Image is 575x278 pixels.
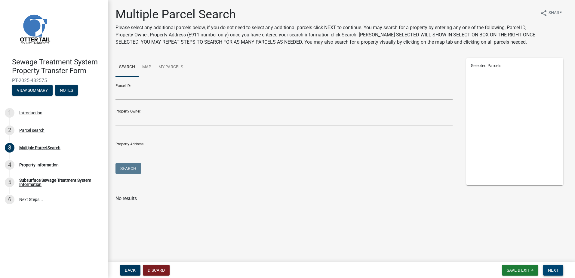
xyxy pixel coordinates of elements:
h4: Sewage Treatment System Property Transfer Form [12,58,103,75]
div: Multiple Parcel Search [19,146,60,150]
div: 6 [5,195,14,204]
button: Save & Exit [502,265,538,276]
div: Parcel search [19,128,45,132]
span: Next [548,268,558,273]
img: Otter Tail County, Minnesota [12,6,57,51]
a: Search [115,58,139,77]
button: shareShare [535,7,567,19]
div: Introduction [19,111,42,115]
wm-modal-confirm: Notes [55,88,78,93]
a: My Parcels [155,58,187,77]
a: Map [139,58,155,77]
button: Search [115,163,141,174]
button: Back [120,265,140,276]
div: Subsurface Sewage Treatment System Information [19,178,99,187]
h1: Multiple Parcel Search [115,7,535,22]
button: Discard [143,265,170,276]
i: share [540,10,547,17]
span: Save & Exit [507,268,530,273]
p: Please select any additional parcels below, if you do not need to select any additional parcels c... [115,24,535,46]
div: 2 [5,125,14,135]
button: Notes [55,85,78,96]
span: Share [549,10,562,17]
div: 1 [5,108,14,118]
div: 4 [5,160,14,170]
button: View Summary [12,85,53,96]
div: 5 [5,178,14,187]
span: Back [125,268,136,273]
div: Property Information [19,163,59,167]
wm-modal-confirm: Summary [12,88,53,93]
span: PT-2025-482575 [12,78,96,83]
button: Next [543,265,563,276]
p: No results [115,195,568,202]
div: Selected Parcels [466,58,564,74]
div: 3 [5,143,14,153]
